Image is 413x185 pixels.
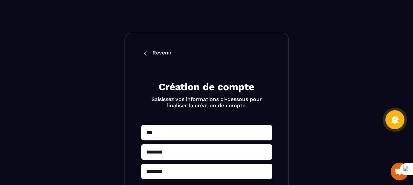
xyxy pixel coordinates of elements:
a: Revenir [141,50,272,57]
div: Ouvrir le chat [391,163,408,180]
p: Revenir [152,50,172,57]
h2: Création de compte [149,80,264,93]
p: Saisissez vos informations ci-dessous pour finaliser la création de compte. [149,96,264,109]
img: back [141,50,149,57]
